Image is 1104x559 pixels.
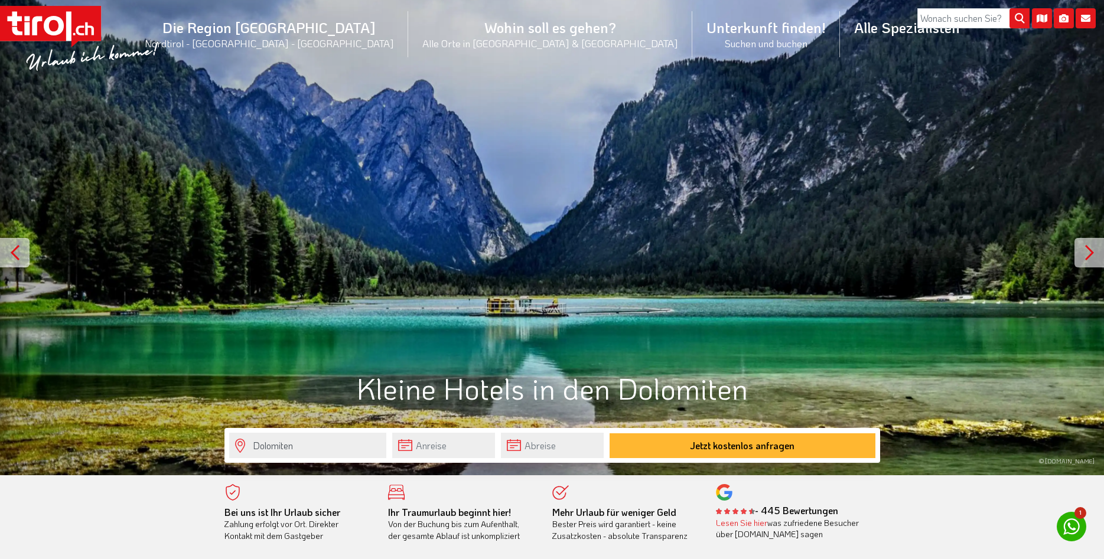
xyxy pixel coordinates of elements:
[229,433,386,458] input: Wo soll's hingehen?
[840,5,974,50] a: Alle Spezialisten
[388,506,535,542] div: Von der Buchung bis zum Aufenthalt, der gesamte Ablauf ist unkompliziert
[145,37,394,50] small: Nordtirol - [GEOGRAPHIC_DATA] - [GEOGRAPHIC_DATA]
[552,506,699,542] div: Bester Preis wird garantiert - keine Zusatzkosten - absolute Transparenz
[388,506,511,518] b: Ihr Traumurlaub beginnt hier!
[422,37,678,50] small: Alle Orte in [GEOGRAPHIC_DATA] & [GEOGRAPHIC_DATA]
[224,506,340,518] b: Bei uns ist Ihr Urlaub sicher
[1074,507,1086,519] span: 1
[1054,8,1074,28] i: Fotogalerie
[917,8,1030,28] input: Wonach suchen Sie?
[224,372,880,404] h1: Kleine Hotels in den Dolomiten
[392,433,495,458] input: Anreise
[552,506,676,518] b: Mehr Urlaub für weniger Geld
[1032,8,1052,28] i: Karte öffnen
[716,504,838,516] b: - 445 Bewertungen
[1076,8,1096,28] i: Kontakt
[610,433,875,458] button: Jetzt kostenlos anfragen
[131,5,408,63] a: Die Region [GEOGRAPHIC_DATA]Nordtirol - [GEOGRAPHIC_DATA] - [GEOGRAPHIC_DATA]
[224,506,371,542] div: Zahlung erfolgt vor Ort. Direkter Kontakt mit dem Gastgeber
[408,5,692,63] a: Wohin soll es gehen?Alle Orte in [GEOGRAPHIC_DATA] & [GEOGRAPHIC_DATA]
[692,5,840,63] a: Unterkunft finden!Suchen und buchen
[501,433,604,458] input: Abreise
[716,517,767,528] a: Lesen Sie hier
[706,37,826,50] small: Suchen und buchen
[1057,512,1086,541] a: 1
[716,517,862,540] div: was zufriedene Besucher über [DOMAIN_NAME] sagen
